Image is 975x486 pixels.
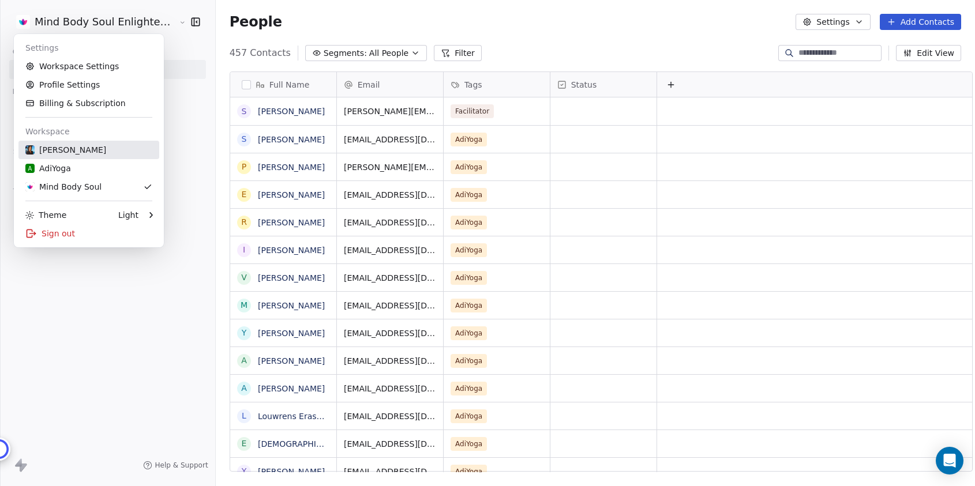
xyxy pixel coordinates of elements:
[451,160,487,174] span: AdiYoga
[18,57,159,76] a: Workspace Settings
[241,355,247,367] div: A
[16,15,30,29] img: MBS-Logo.png
[337,97,973,472] div: grid
[18,76,159,94] a: Profile Settings
[8,143,38,160] span: Sales
[230,97,337,472] div: grid
[451,133,487,146] span: AdiYoga
[344,438,436,450] span: [EMAIL_ADDRESS][DOMAIN_NAME]
[258,384,325,393] a: [PERSON_NAME]
[344,134,436,145] span: [EMAIL_ADDRESS][DOMAIN_NAME]
[258,301,325,310] a: [PERSON_NAME]
[344,161,436,173] span: [PERSON_NAME][EMAIL_ADDRESS][DOMAIN_NAME]
[258,329,325,338] a: [PERSON_NAME]
[451,465,487,479] span: AdiYoga
[230,13,282,31] span: People
[258,218,325,227] a: [PERSON_NAME]
[18,39,159,57] div: Settings
[241,327,246,339] div: Y
[7,83,55,100] span: Marketing
[258,163,325,172] a: [PERSON_NAME]
[451,326,487,340] span: AdiYoga
[28,164,32,173] span: A
[796,14,870,30] button: Settings
[358,79,380,91] span: Email
[464,79,482,91] span: Tags
[344,383,436,394] span: [EMAIL_ADDRESS][DOMAIN_NAME]
[451,216,487,229] span: AdiYoga
[155,461,208,470] span: Help & Support
[25,209,66,221] div: Theme
[344,300,436,311] span: [EMAIL_ADDRESS][DOMAIN_NAME]
[230,46,291,60] span: 457 Contacts
[18,224,159,243] div: Sign out
[243,244,245,256] div: I
[324,47,367,59] span: Segments:
[344,410,436,422] span: [EMAIL_ADDRESS][DOMAIN_NAME]
[25,144,106,156] div: [PERSON_NAME]
[936,447,963,474] div: Open Intercom Messenger
[258,273,325,282] a: [PERSON_NAME]
[451,104,494,118] span: Facilitator
[18,122,159,141] div: Workspace
[241,106,246,118] div: S
[434,45,482,61] button: Filter
[451,437,487,451] span: AdiYoga
[258,246,325,255] a: [PERSON_NAME]
[241,272,247,284] div: V
[18,94,159,112] a: Billing & Subscription
[344,244,436,256] span: [EMAIL_ADDRESS][DOMAIN_NAME]
[258,135,325,144] a: [PERSON_NAME]
[451,243,487,257] span: AdiYoga
[258,467,325,476] a: [PERSON_NAME]
[258,412,333,421] a: Louwrens Erasmus
[7,43,51,61] span: Contacts
[241,382,247,394] div: A
[258,356,325,366] a: [PERSON_NAME]
[896,45,961,61] button: Edit View
[451,271,487,285] span: AdiYoga
[451,299,487,312] span: AdiYoga
[344,355,436,367] span: [EMAIL_ADDRESS][DOMAIN_NAME]
[25,181,102,193] div: Mind Body Soul
[344,272,436,284] span: [EMAIL_ADDRESS][DOMAIN_NAME]
[25,182,35,191] img: MBS-Logo.png
[344,189,436,201] span: [EMAIL_ADDRESS][DOMAIN_NAME]
[258,107,325,116] a: [PERSON_NAME]
[25,163,71,174] div: AdiYoga
[258,190,325,199] a: [PERSON_NAME]
[269,79,310,91] span: Full Name
[241,216,247,228] div: R
[369,47,408,59] span: All People
[451,354,487,368] span: AdiYoga
[241,299,247,311] div: M
[571,79,597,91] span: Status
[35,14,176,29] span: Mind Body Soul Enlightenment Centre
[344,466,436,477] span: [EMAIL_ADDRESS][DOMAIN_NAME]
[118,209,138,221] div: Light
[258,439,401,449] a: [DEMOGRAPHIC_DATA] Padayachee
[241,438,246,450] div: E
[25,145,35,155] img: pic.jpg
[241,465,246,477] div: Y
[344,217,436,228] span: [EMAIL_ADDRESS][DOMAIN_NAME]
[451,188,487,202] span: AdiYoga
[880,14,961,30] button: Add Contacts
[241,189,246,201] div: E
[241,133,246,145] div: S
[8,183,36,200] span: Tools
[344,327,436,339] span: [EMAIL_ADDRESS][DOMAIN_NAME]
[242,410,246,422] div: L
[241,161,246,173] div: P
[451,409,487,423] span: AdiYoga
[451,382,487,395] span: AdiYoga
[344,106,436,117] span: [PERSON_NAME][EMAIL_ADDRESS][DOMAIN_NAME]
